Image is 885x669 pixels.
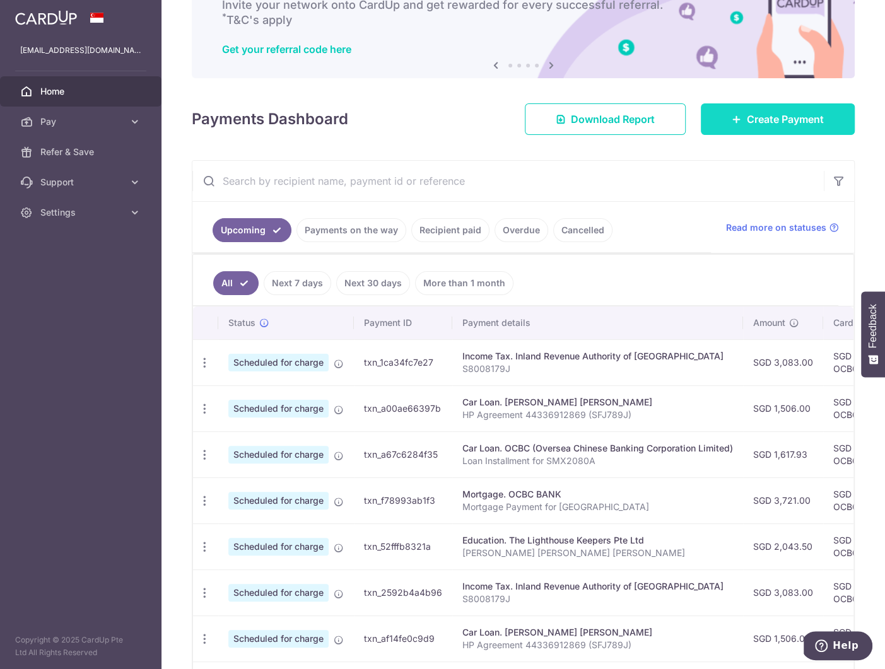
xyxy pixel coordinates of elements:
[462,547,733,559] p: [PERSON_NAME] [PERSON_NAME] [PERSON_NAME]
[20,44,141,57] p: [EMAIL_ADDRESS][DOMAIN_NAME]
[354,306,452,339] th: Payment ID
[525,103,686,135] a: Download Report
[228,400,329,417] span: Scheduled for charge
[867,304,879,348] span: Feedback
[462,580,733,593] div: Income Tax. Inland Revenue Authority of [GEOGRAPHIC_DATA]
[296,218,406,242] a: Payments on the way
[192,108,348,131] h4: Payments Dashboard
[747,112,824,127] span: Create Payment
[354,477,452,523] td: txn_f78993ab1f3
[462,626,733,639] div: Car Loan. [PERSON_NAME] [PERSON_NAME]
[40,176,124,189] span: Support
[743,569,823,615] td: SGD 3,083.00
[452,306,743,339] th: Payment details
[804,631,872,663] iframe: Opens a widget where you can find more information
[354,523,452,569] td: txn_52fffb8321a
[726,221,839,234] a: Read more on statuses
[462,488,733,501] div: Mortgage. OCBC BANK
[222,43,351,55] a: Get your referral code here
[40,146,124,158] span: Refer & Save
[415,271,513,295] a: More than 1 month
[462,442,733,455] div: Car Loan. OCBC (Oversea Chinese Banking Corporation Limited)
[726,221,826,234] span: Read more on statuses
[228,492,329,509] span: Scheduled for charge
[462,593,733,605] p: S8008179J
[228,630,329,648] span: Scheduled for charge
[228,584,329,602] span: Scheduled for charge
[15,10,77,25] img: CardUp
[462,639,733,651] p: HP Agreement 44336912869 (SFJ789J)
[861,291,885,377] button: Feedback - Show survey
[753,317,785,329] span: Amount
[701,103,855,135] a: Create Payment
[462,396,733,409] div: Car Loan. [PERSON_NAME] [PERSON_NAME]
[743,431,823,477] td: SGD 1,617.93
[213,271,259,295] a: All
[833,317,881,329] span: CardUp fee
[553,218,612,242] a: Cancelled
[354,431,452,477] td: txn_a67c6284f35
[228,354,329,371] span: Scheduled for charge
[462,363,733,375] p: S8008179J
[40,206,124,219] span: Settings
[354,569,452,615] td: txn_2592b4a4b96
[462,409,733,421] p: HP Agreement 44336912869 (SFJ789J)
[743,339,823,385] td: SGD 3,083.00
[354,339,452,385] td: txn_1ca34fc7e27
[462,455,733,467] p: Loan Installment for SMX2080A
[462,350,733,363] div: Income Tax. Inland Revenue Authority of [GEOGRAPHIC_DATA]
[228,538,329,556] span: Scheduled for charge
[192,161,824,201] input: Search by recipient name, payment id or reference
[213,218,291,242] a: Upcoming
[228,446,329,463] span: Scheduled for charge
[462,501,733,513] p: Mortgage Payment for [GEOGRAPHIC_DATA]
[743,615,823,661] td: SGD 1,506.00
[743,523,823,569] td: SGD 2,043.50
[571,112,655,127] span: Download Report
[495,218,548,242] a: Overdue
[743,385,823,431] td: SGD 1,506.00
[336,271,410,295] a: Next 30 days
[354,385,452,431] td: txn_a00ae66397b
[354,615,452,661] td: txn_af14fe0c9d9
[411,218,489,242] a: Recipient paid
[228,317,255,329] span: Status
[743,477,823,523] td: SGD 3,721.00
[40,85,124,98] span: Home
[462,534,733,547] div: Education. The Lighthouse Keepers Pte Ltd
[264,271,331,295] a: Next 7 days
[40,115,124,128] span: Pay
